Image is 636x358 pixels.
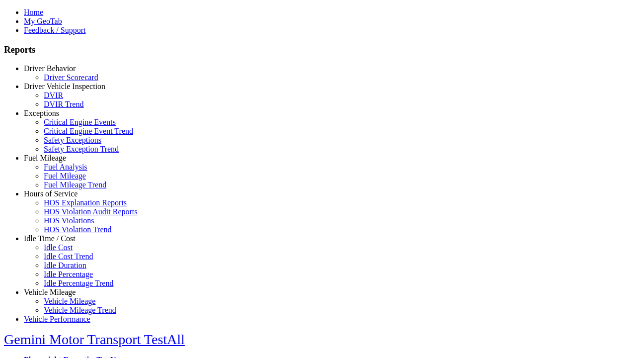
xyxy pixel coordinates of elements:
[24,288,76,296] a: Vehicle Mileage
[44,163,87,171] a: Fuel Analysis
[44,198,127,207] a: HOS Explanation Reports
[44,127,133,135] a: Critical Engine Event Trend
[4,44,632,55] h3: Reports
[44,243,73,252] a: Idle Cost
[44,216,94,225] a: HOS Violations
[24,26,85,34] a: Feedback / Support
[24,82,105,90] a: Driver Vehicle Inspection
[24,64,76,73] a: Driver Behavior
[44,100,83,108] a: DVIR Trend
[44,136,101,144] a: Safety Exceptions
[44,306,116,314] a: Vehicle Mileage Trend
[44,180,106,189] a: Fuel Mileage Trend
[4,332,185,347] a: Gemini Motor Transport TestAll
[44,252,93,261] a: Idle Cost Trend
[24,154,66,162] a: Fuel Mileage
[44,91,63,99] a: DVIR
[44,261,86,269] a: Idle Duration
[24,8,43,16] a: Home
[44,270,93,278] a: Idle Percentage
[44,118,116,126] a: Critical Engine Events
[24,189,78,198] a: Hours of Service
[44,145,119,153] a: Safety Exception Trend
[24,315,90,323] a: Vehicle Performance
[44,172,86,180] a: Fuel Mileage
[44,297,95,305] a: Vehicle Mileage
[24,109,59,117] a: Exceptions
[44,279,113,287] a: Idle Percentage Trend
[44,73,98,82] a: Driver Scorecard
[24,234,76,243] a: Idle Time / Cost
[44,207,138,216] a: HOS Violation Audit Reports
[44,225,112,234] a: HOS Violation Trend
[24,17,62,25] a: My GeoTab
